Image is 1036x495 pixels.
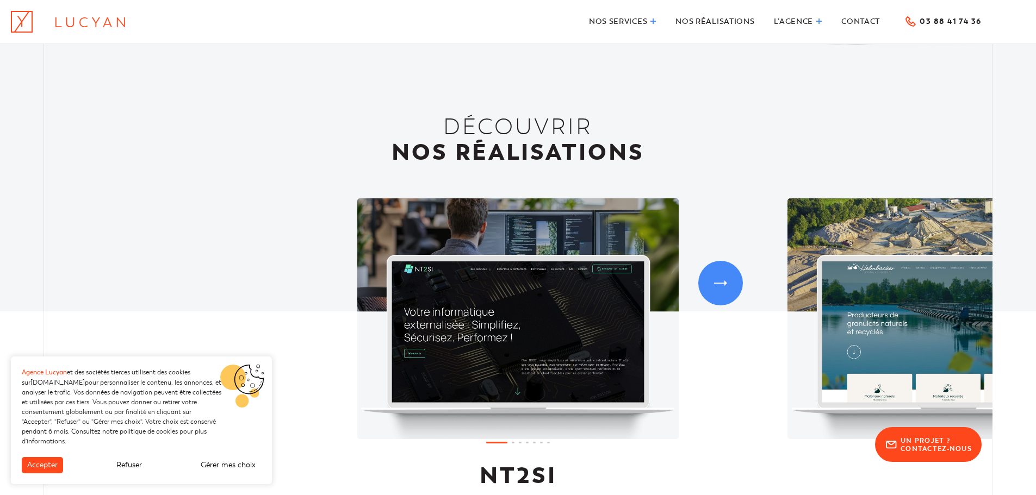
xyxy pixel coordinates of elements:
strong: Nos réalisations [392,137,644,167]
button: Accepter [22,457,63,473]
button: Refuser [111,457,147,473]
span: Un projet ? Contactez-nous [901,436,972,453]
a: Nos services [589,15,656,28]
span: Go to slide 6 [540,442,543,443]
strong: Agence Lucyan [22,368,67,377]
button: Gérer mes choix [195,457,261,473]
a: Nos réalisations [675,15,754,28]
span: Nos réalisations [675,17,754,26]
span: Découvrir [392,114,644,140]
a: 03 88 41 74 36 [904,14,982,28]
span: Contact [841,17,880,26]
span: Go to slide 4 [526,442,529,443]
span: 03 88 41 74 36 [920,17,982,25]
span: Go to slide 1 [486,442,507,443]
aside: Bannière de cookies GDPR [11,356,272,484]
span: Go to slide 3 [519,442,522,443]
a: [DOMAIN_NAME] [30,379,85,386]
span: Go to slide 5 [533,442,536,443]
a: Un projet ?Contactez-nous [875,427,982,462]
a: Contact [841,15,880,28]
span: Go to slide 2 [512,442,514,443]
span: L’agence [774,17,814,26]
span: Nos services [589,17,647,26]
div: 1 / 7 [357,198,679,439]
span: Go to slide 7 [547,442,550,443]
p: et des sociétés tierces utilisent des cookies sur pour personnaliser le contenu, les annonces, et... [22,367,223,446]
